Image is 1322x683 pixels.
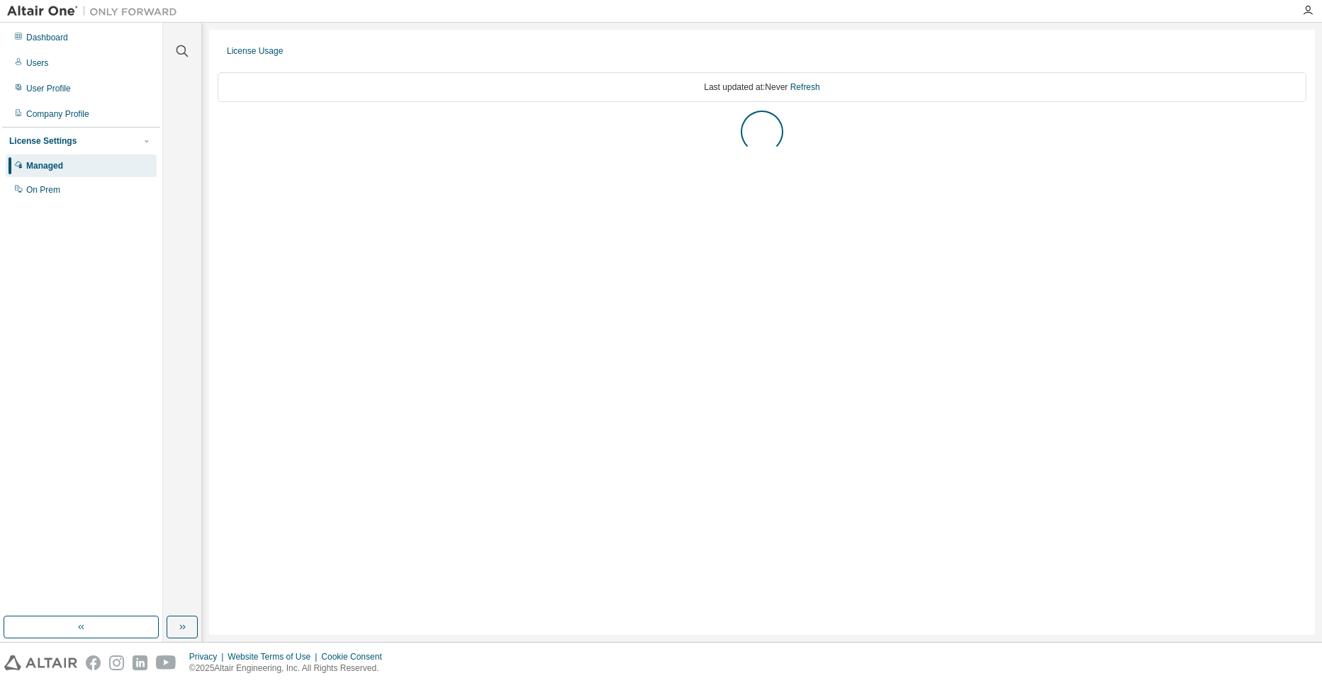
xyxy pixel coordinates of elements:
[109,655,124,670] img: instagram.svg
[26,160,63,171] div: Managed
[189,651,228,662] div: Privacy
[26,57,48,69] div: Users
[26,184,60,196] div: On Prem
[133,655,147,670] img: linkedin.svg
[227,45,283,57] div: License Usage
[26,83,71,94] div: User Profile
[7,4,184,18] img: Altair One
[218,72,1306,102] div: Last updated at: Never
[86,655,101,670] img: facebook.svg
[790,82,820,92] a: Refresh
[228,651,321,662] div: Website Terms of Use
[321,651,390,662] div: Cookie Consent
[9,135,77,147] div: License Settings
[26,108,89,120] div: Company Profile
[156,655,177,670] img: youtube.svg
[26,32,68,43] div: Dashboard
[189,662,391,674] p: © 2025 Altair Engineering, Inc. All Rights Reserved.
[4,655,77,670] img: altair_logo.svg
